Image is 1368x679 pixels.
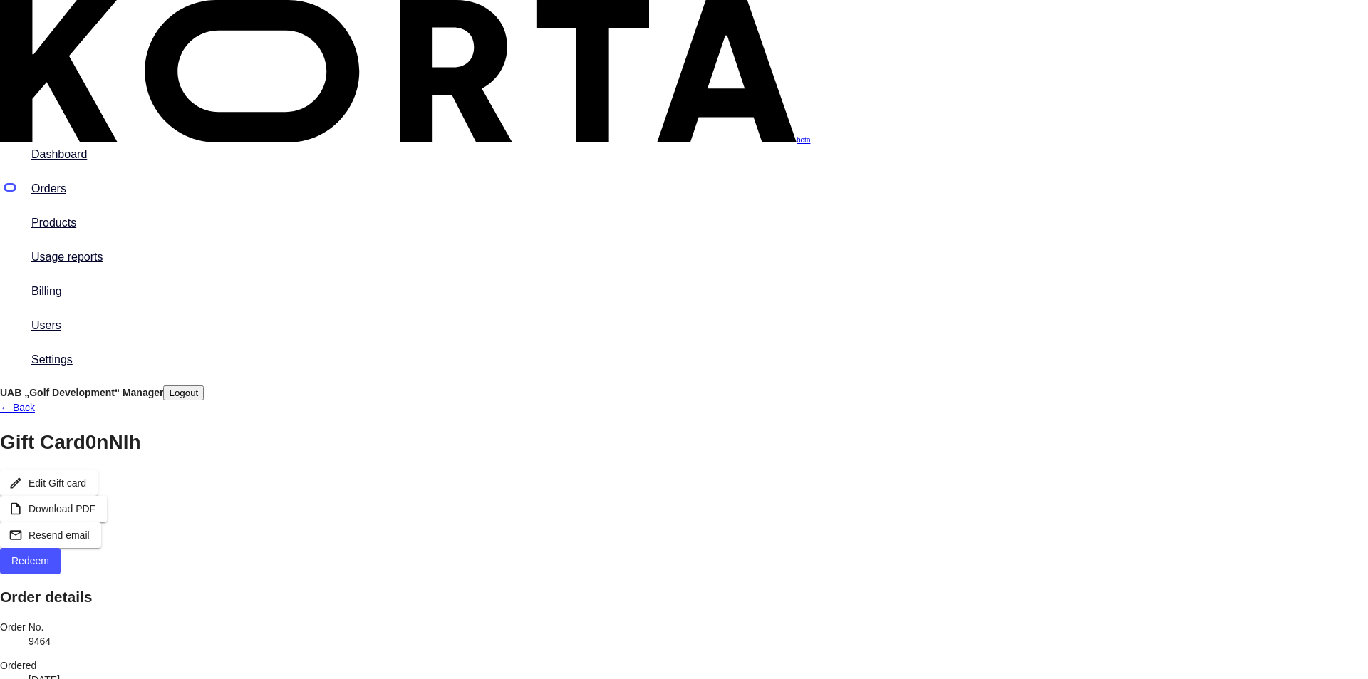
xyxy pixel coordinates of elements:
[11,552,49,570] span: Redeem
[28,180,1368,197] a: Orders
[9,502,23,516] span: insert_drive_file
[28,214,1368,232] a: Products
[28,634,1368,648] dd: 9464
[163,385,204,400] button: Logout
[28,249,1368,266] a: Usage reports
[28,146,1368,163] a: Dashboard
[28,351,1368,368] a: Settings
[28,317,1368,334] a: Users
[9,528,23,542] span: mail
[797,136,810,144] span: beta
[11,500,95,518] span: Download PDF
[28,283,1368,300] a: Billing
[9,476,23,490] span: edit
[11,527,90,544] span: Resend email
[11,475,86,492] span: Edit Gift card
